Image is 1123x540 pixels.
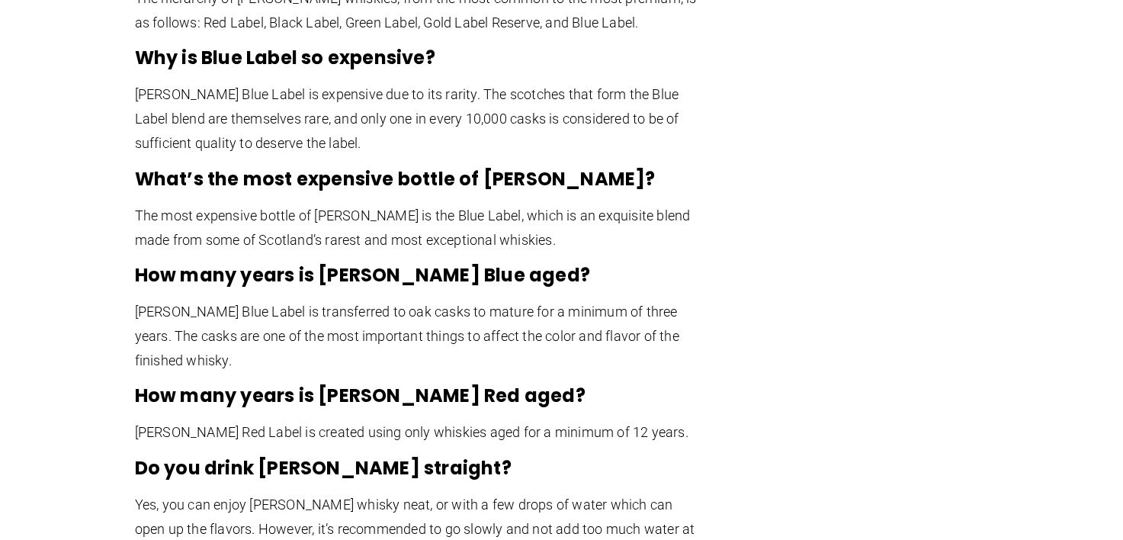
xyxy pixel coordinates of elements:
[135,456,699,481] h3: Do you drink [PERSON_NAME] straight?
[135,204,699,252] p: The most expensive bottle of [PERSON_NAME] is the Blue Label, which is an exquisite blend made fr...
[135,167,699,191] h3: What’s the most expensive bottle of [PERSON_NAME]?
[135,384,699,408] h3: How many years is [PERSON_NAME] Red aged?
[135,300,699,373] p: [PERSON_NAME] Blue Label is transferred to oak casks to mature for a minimum of three years. The ...
[135,82,699,156] p: [PERSON_NAME] Blue Label is expensive due to its rarity. The scotches that form the Blue Label bl...
[135,46,699,70] h3: Why is Blue Label so expensive?
[135,420,699,445] p: [PERSON_NAME] Red Label is created using only whiskies aged for a minimum of 12 years.
[135,263,699,288] h3: How many years is [PERSON_NAME] Blue aged?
